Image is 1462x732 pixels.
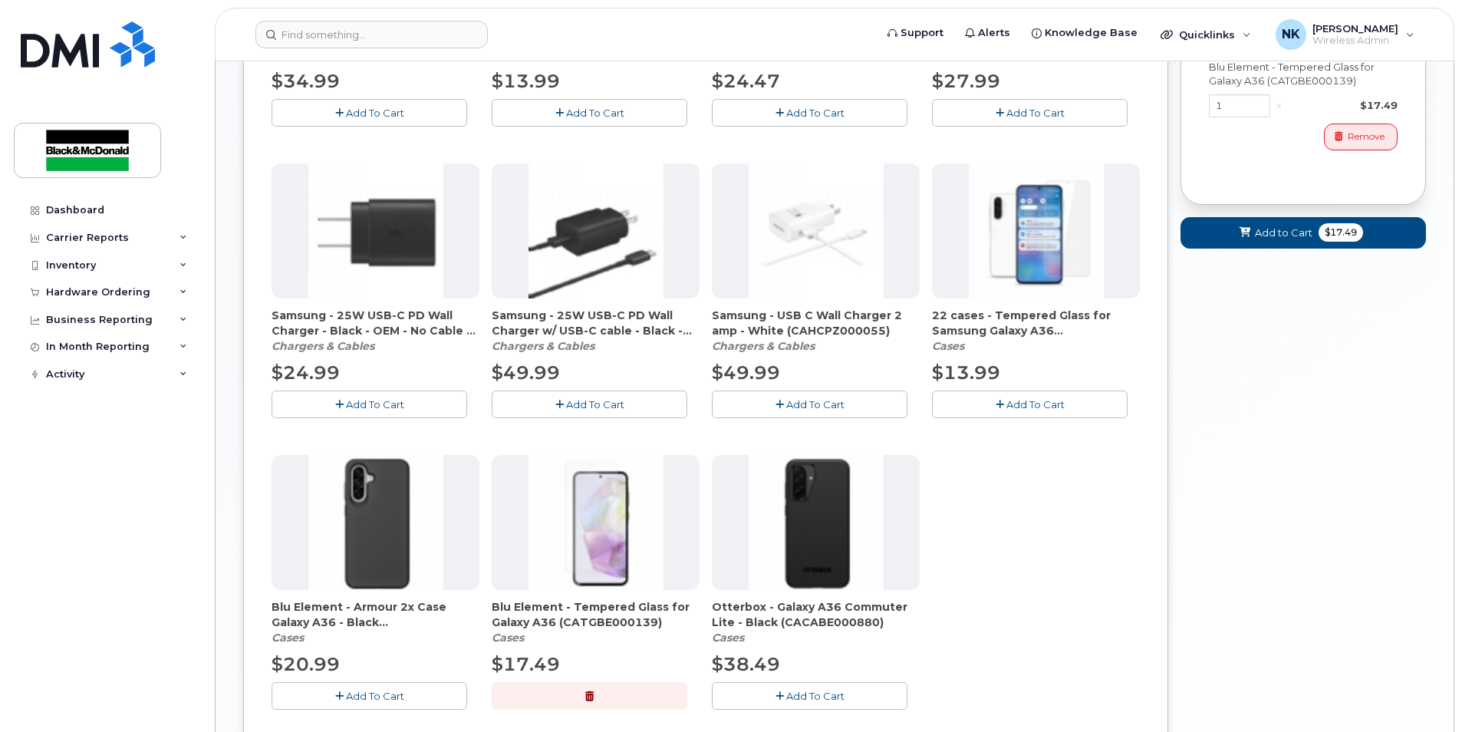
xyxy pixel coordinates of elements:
[1265,19,1425,50] div: Nuray Kiamil
[969,163,1104,298] img: accessory37072.JPG
[272,682,467,709] button: Add To Cart
[1324,124,1398,150] button: Remove
[272,361,340,384] span: $24.99
[1312,22,1398,35] span: [PERSON_NAME]
[1006,398,1065,411] span: Add To Cart
[1045,25,1138,41] span: Knowledge Base
[932,391,1128,417] button: Add To Cart
[272,70,340,92] span: $34.99
[712,70,780,92] span: $24.47
[712,99,907,126] button: Add To Cart
[492,70,560,92] span: $13.99
[492,631,524,645] em: Cases
[978,25,1010,41] span: Alerts
[346,107,404,119] span: Add To Cart
[749,455,884,590] img: accessory37071.JPG
[1209,60,1398,88] div: Blu Element - Tempered Glass for Galaxy A36 (CATGBE000139)
[712,682,907,709] button: Add To Cart
[492,99,687,126] button: Add To Cart
[1021,18,1148,48] a: Knowledge Base
[1006,107,1065,119] span: Add To Cart
[932,99,1128,126] button: Add To Cart
[528,163,663,298] img: accessory36709.JPG
[272,308,479,354] div: Samsung - 25W USB-C PD Wall Charger - Black - OEM - No Cable - (CAHCPZ000081)
[712,308,920,338] span: Samsung - USB C Wall Charger 2 amp - White (CAHCPZ000055)
[272,599,479,630] span: Blu Element - Armour 2x Case Galaxy A36 - Black (CACABE000879)
[272,599,479,645] div: Blu Element - Armour 2x Case Galaxy A36 - Black (CACABE000879)
[272,308,479,338] span: Samsung - 25W USB-C PD Wall Charger - Black - OEM - No Cable - (CAHCPZ000081)
[712,653,780,675] span: $38.49
[932,339,964,353] em: Cases
[492,308,700,338] span: Samsung - 25W USB-C PD Wall Charger w/ USB-C cable - Black - OEM (CAHCPZ000082)
[1270,98,1288,113] div: x
[1150,19,1262,50] div: Quicklinks
[346,398,404,411] span: Add To Cart
[712,308,920,354] div: Samsung - USB C Wall Charger 2 amp - White (CAHCPZ000055)
[1312,35,1398,47] span: Wireless Admin
[255,21,488,48] input: Find something...
[877,18,954,48] a: Support
[712,339,815,353] em: Chargers & Cables
[932,308,1140,354] div: 22 cases - Tempered Glass for Samsung Galaxy A36 (CATGBE000138)
[954,18,1021,48] a: Alerts
[272,653,340,675] span: $20.99
[712,361,780,384] span: $49.99
[1179,28,1235,41] span: Quicklinks
[492,653,560,675] span: $17.49
[1319,223,1363,242] span: $17.49
[308,455,443,590] img: accessory37070.JPG
[786,398,845,411] span: Add To Cart
[712,599,920,630] span: Otterbox - Galaxy A36 Commuter Lite - Black (CACABE000880)
[932,70,1000,92] span: $27.99
[346,690,404,702] span: Add To Cart
[786,107,845,119] span: Add To Cart
[1348,130,1385,143] span: Remove
[712,391,907,417] button: Add To Cart
[1282,25,1300,44] span: NK
[712,631,744,645] em: Cases
[272,391,467,417] button: Add To Cart
[528,455,663,590] img: accessory37073.JPG
[749,163,884,298] img: accessory36354.JPG
[272,339,374,353] em: Chargers & Cables
[1180,217,1426,249] button: Add to Cart $17.49
[932,308,1140,338] span: 22 cases - Tempered Glass for Samsung Galaxy A36 (CATGBE000138)
[492,599,700,630] span: Blu Element - Tempered Glass for Galaxy A36 (CATGBE000139)
[566,398,624,411] span: Add To Cart
[492,599,700,645] div: Blu Element - Tempered Glass for Galaxy A36 (CATGBE000139)
[1255,226,1312,240] span: Add to Cart
[786,690,845,702] span: Add To Cart
[1288,98,1398,113] div: $17.49
[492,308,700,354] div: Samsung - 25W USB-C PD Wall Charger w/ USB-C cable - Black - OEM (CAHCPZ000082)
[492,361,560,384] span: $49.99
[272,99,467,126] button: Add To Cart
[932,361,1000,384] span: $13.99
[492,339,594,353] em: Chargers & Cables
[901,25,943,41] span: Support
[566,107,624,119] span: Add To Cart
[492,391,687,417] button: Add To Cart
[712,599,920,645] div: Otterbox - Galaxy A36 Commuter Lite - Black (CACABE000880)
[272,631,304,645] em: Cases
[308,163,443,298] img: accessory36708.JPG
